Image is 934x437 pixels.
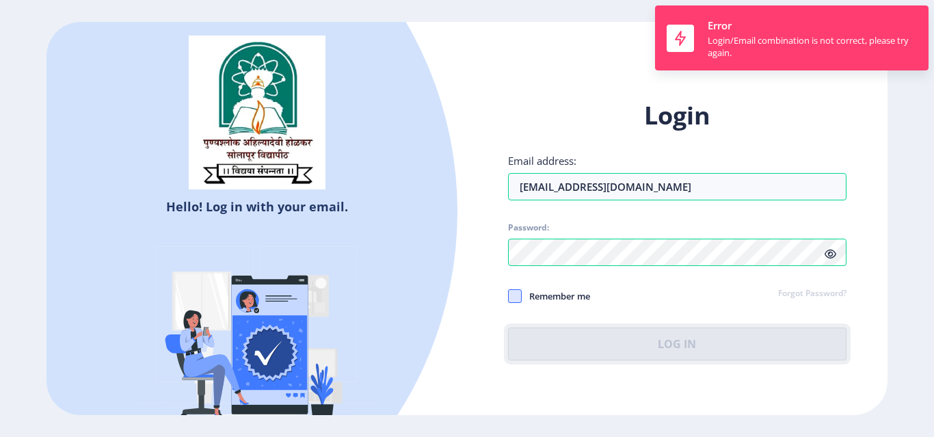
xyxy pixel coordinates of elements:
label: Password: [508,222,549,233]
a: Forgot Password? [778,288,846,300]
label: Email address: [508,154,576,168]
span: Error [708,18,732,32]
div: Login/Email combination is not correct, please try again. [708,34,917,59]
img: sulogo.png [189,36,325,190]
input: Email address [508,173,846,200]
button: Log In [508,328,846,360]
span: Remember me [522,288,590,304]
h1: Login [508,99,846,132]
